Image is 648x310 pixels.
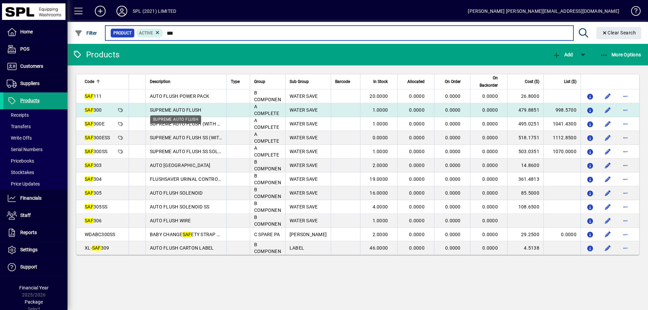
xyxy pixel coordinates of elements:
[602,174,613,185] button: Edit
[3,132,67,144] a: Write Offs
[335,78,356,85] div: Barcode
[183,232,191,237] em: SAF
[150,107,201,113] span: SUPREME AUTO FLUSH
[409,135,425,140] span: 0.0000
[290,78,327,85] div: Sub Group
[370,245,388,251] span: 46.0000
[445,204,461,209] span: 0.0000
[254,118,279,130] span: A COMPLETE
[335,78,350,85] span: Barcode
[85,218,102,223] span: 306
[290,121,318,126] span: WATER SAVE
[373,135,388,140] span: 0.0000
[85,149,107,154] span: 300SS
[85,190,102,196] span: 305
[20,195,42,201] span: Financials
[445,78,461,85] span: On Order
[254,232,280,237] span: C SPARE PA
[620,105,631,115] button: More options
[150,78,222,85] div: Description
[600,52,641,57] span: More Options
[85,204,93,209] em: SAF
[85,107,102,113] span: 300
[564,78,576,85] span: List ($)
[150,149,233,154] span: SUPREME AUTO FLUSH SS SOLENOID
[7,170,34,175] span: Stocktakes
[139,31,153,35] span: Active
[150,245,214,251] span: AUTO FLUSH CARTON LABEL
[598,49,643,61] button: More Options
[602,188,613,198] button: Edit
[254,242,281,254] span: B COMPONEN
[602,132,613,143] button: Edit
[92,245,101,251] em: SAF
[290,218,318,223] span: WATER SAVE
[596,27,642,39] button: Clear
[507,172,543,186] td: 361.4813
[85,121,105,126] span: 300E
[113,30,132,36] span: Product
[543,131,580,145] td: 1112.8500
[552,52,573,57] span: Add
[85,245,109,251] span: XL- 309
[445,218,461,223] span: 0.0000
[133,6,176,17] div: SPL (2021) LIMITED
[507,89,543,103] td: 26.8000
[602,201,613,212] button: Edit
[20,63,43,69] span: Customers
[20,213,31,218] span: Staff
[482,204,498,209] span: 0.0000
[602,105,613,115] button: Edit
[150,78,170,85] span: Description
[409,93,425,99] span: 0.0000
[20,247,37,252] span: Settings
[290,190,318,196] span: WATER SAVE
[482,163,498,168] span: 0.0000
[620,174,631,185] button: More options
[19,285,49,290] span: Financial Year
[438,78,467,85] div: On Order
[620,188,631,198] button: More options
[507,103,543,117] td: 479.8851
[3,259,67,276] a: Support
[620,132,631,143] button: More options
[409,232,425,237] span: 0.0000
[543,228,580,241] td: 0.0000
[254,187,281,199] span: B COMPONEN
[543,117,580,131] td: 1041.4300
[85,149,93,154] em: SAF
[150,190,203,196] span: AUTO FLUSH SOLENOID
[290,232,327,237] span: [PERSON_NAME]
[602,146,613,157] button: Edit
[75,30,97,36] span: Filter
[507,228,543,241] td: 29.2500
[507,200,543,214] td: 108.6500
[409,163,425,168] span: 0.0000
[482,107,498,113] span: 0.0000
[602,243,613,253] button: Edit
[373,163,388,168] span: 2.0000
[25,299,43,305] span: Package
[85,93,102,99] span: 111
[3,109,67,121] a: Receipts
[290,245,304,251] span: LABEL
[475,74,504,89] div: On Backorder
[409,204,425,209] span: 0.0000
[373,232,388,237] span: 2.0000
[85,163,102,168] span: 303
[85,176,102,182] span: 304
[445,232,461,237] span: 0.0000
[111,5,133,17] button: Profile
[409,121,425,126] span: 0.0000
[290,163,318,168] span: WATER SAVE
[409,176,425,182] span: 0.0000
[254,104,279,116] span: A COMPLETE
[20,230,37,235] span: Reports
[373,121,388,126] span: 1.0000
[254,159,281,171] span: B COMPONEN
[409,190,425,196] span: 0.0000
[475,74,498,89] span: On Backorder
[409,107,425,113] span: 0.0000
[602,91,613,102] button: Edit
[507,159,543,172] td: 14.8600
